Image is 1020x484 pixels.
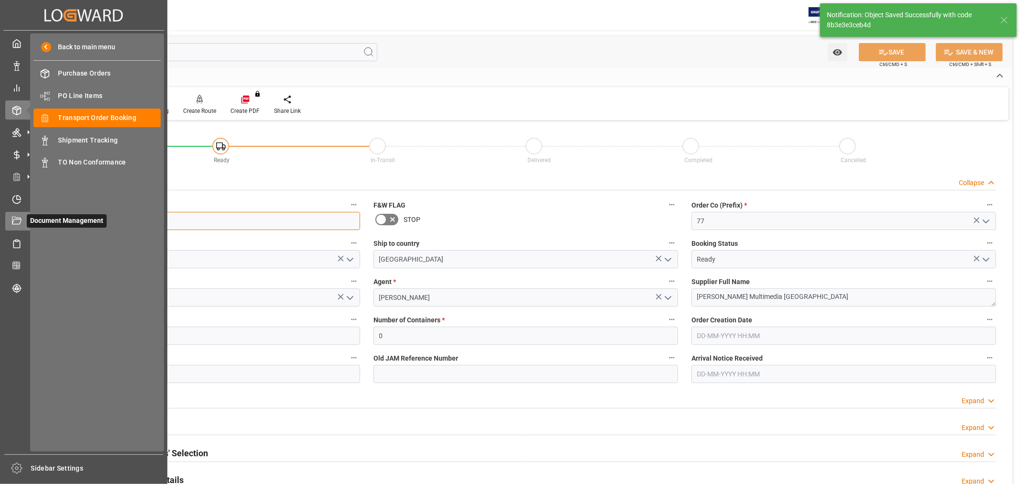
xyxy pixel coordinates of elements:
div: Notification: Object Saved Successfully with code 8b3e3e3ceb4d [827,10,991,30]
input: DD-MM-YYYY HH:MM [691,365,996,383]
span: Document Management [27,214,107,228]
button: Shipment type * [348,275,360,287]
a: My Cockpit [5,34,162,53]
button: Old JAM Reference Number [666,352,678,364]
button: Supplier Full Name [984,275,996,287]
span: Transport Order Booking [58,113,161,123]
a: Data Management [5,56,162,75]
a: TO Non Conformance [33,153,161,172]
button: open menu [828,43,847,61]
span: Supplier Full Name [691,277,750,287]
textarea: [PERSON_NAME] Multimedia [GEOGRAPHIC_DATA] [691,288,996,307]
span: STOP [404,215,420,225]
a: Transport Order Booking [33,109,161,127]
img: Exertis%20JAM%20-%20Email%20Logo.jpg_1722504956.jpg [809,7,842,24]
a: PO Line Items [33,86,161,105]
span: Agent [373,277,396,287]
span: Old JAM Reference Number [373,353,458,363]
a: Document ManagementDocument Management [5,212,162,231]
span: Delivered [527,157,551,164]
a: My Reports [5,78,162,97]
input: Type to search/select [55,250,360,268]
span: Sidebar Settings [31,463,164,473]
button: Order Creation Date [984,313,996,326]
div: Expand [962,450,984,460]
span: Ship to country [373,239,419,249]
span: Order Creation Date [691,315,752,325]
a: Tracking Shipment [5,278,162,297]
button: Agent * [666,275,678,287]
div: Collapse [959,178,984,188]
button: Ready Date * [348,352,360,364]
a: Timeslot Management V2 [5,189,162,208]
button: Supplier Number [348,313,360,326]
div: Expand [962,396,984,406]
button: open menu [660,252,675,267]
span: Arrival Notice Received [691,353,763,363]
span: TO Non Conformance [58,157,161,167]
span: Ready [214,157,230,164]
span: Cancelled [841,157,866,164]
span: Purchase Orders [58,68,161,78]
button: open menu [978,214,993,229]
span: Ctrl/CMD + Shift + S [949,61,991,68]
input: DD-MM-YYYY HH:MM [691,327,996,345]
button: JAM Reference Number [348,198,360,211]
button: SAVE & NEW [936,43,1003,61]
input: Search Fields [44,43,377,61]
span: Order Co (Prefix) [691,200,747,210]
button: SAVE [859,43,926,61]
button: Number of Containers * [666,313,678,326]
a: CO2 Calculator [5,256,162,275]
a: Sailing Schedules [5,234,162,253]
a: Shipment Tracking [33,131,161,149]
button: open menu [342,290,357,305]
span: Ctrl/CMD + S [879,61,907,68]
button: Order Co (Prefix) * [984,198,996,211]
span: Number of Containers [373,315,445,325]
button: open menu [978,252,993,267]
button: Arrival Notice Received [984,352,996,364]
button: Country of Origin (Suffix) * [348,237,360,249]
span: F&W FLAG [373,200,406,210]
button: open menu [342,252,357,267]
button: open menu [660,290,675,305]
span: Booking Status [691,239,738,249]
input: DD-MM-YYYY [55,365,360,383]
button: F&W FLAG [666,198,678,211]
span: In-Transit [371,157,395,164]
button: Booking Status [984,237,996,249]
span: Back to main menu [51,42,116,52]
div: Share Link [274,107,301,115]
span: PO Line Items [58,91,161,101]
span: Completed [684,157,713,164]
div: Expand [962,423,984,433]
a: Purchase Orders [33,64,161,83]
span: Shipment Tracking [58,135,161,145]
button: Ship to country [666,237,678,249]
div: Create Route [183,107,216,115]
